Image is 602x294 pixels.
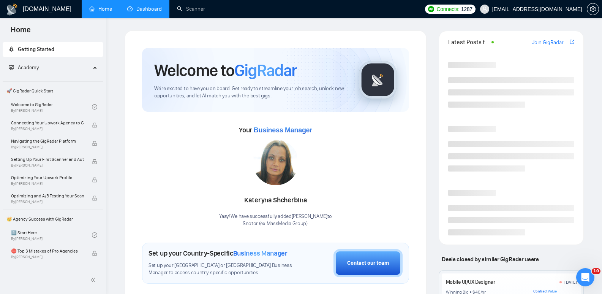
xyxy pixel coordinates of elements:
[233,249,288,257] span: Business Manager
[11,265,84,273] span: 🌚 Rookie Traps for New Agencies
[436,5,459,13] span: Connects:
[18,64,39,71] span: Academy
[92,159,97,164] span: lock
[333,249,403,277] button: Contact our team
[219,194,332,207] div: Kateryna Shcherbina
[6,3,18,16] img: logo
[90,276,98,284] span: double-left
[347,259,389,267] div: Contact our team
[564,279,577,285] div: [DATE]
[9,46,14,52] span: rocket
[92,232,97,238] span: check-circle
[11,200,84,204] span: By [PERSON_NAME]
[9,65,14,70] span: fund-projection-screen
[149,262,295,277] span: Set up your [GEOGRAPHIC_DATA] or [GEOGRAPHIC_DATA] Business Manager to access country-specific op...
[239,126,312,134] span: Your
[89,6,112,12] a: homeHome
[592,268,600,274] span: 10
[11,255,84,259] span: By [PERSON_NAME]
[92,251,97,256] span: lock
[92,141,97,146] span: lock
[219,213,332,227] div: Yaay! We have successfully added [PERSON_NAME] to
[11,156,84,163] span: Setting Up Your First Scanner and Auto-Bidder
[570,38,574,46] a: export
[154,85,347,100] span: We're excited to have you on board. Get ready to streamline your job search, unlock new opportuni...
[254,126,312,134] span: Business Manager
[448,37,489,47] span: Latest Posts from the GigRadar Community
[428,6,434,12] img: upwork-logo.png
[11,181,84,186] span: By [PERSON_NAME]
[587,6,599,12] a: setting
[18,46,54,52] span: Getting Started
[177,6,205,12] a: searchScanner
[3,211,103,227] span: 👑 Agency Success with GigRadar
[92,195,97,201] span: lock
[11,145,84,149] span: By [PERSON_NAME]
[3,83,103,99] span: 🚀 GigRadar Quick Start
[154,60,297,81] h1: Welcome to
[149,249,288,257] h1: Set up your Country-Specific
[11,192,84,200] span: Optimizing and A/B Testing Your Scanner for Better Results
[532,38,568,47] a: Join GigRadar Slack Community
[446,279,495,285] a: Mobile UI/UX Designer
[5,24,37,40] span: Home
[11,247,84,255] span: ⛔ Top 3 Mistakes of Pro Agencies
[92,104,97,110] span: check-circle
[234,60,297,81] span: GigRadar
[570,39,574,45] span: export
[219,220,332,227] p: Snotor (ex MassMedia Group) .
[482,6,487,12] span: user
[11,174,84,181] span: Optimizing Your Upwork Profile
[11,127,84,131] span: By [PERSON_NAME]
[253,140,299,185] img: 1706116680454-multi-23.jpg
[9,64,39,71] span: Academy
[127,6,162,12] a: dashboardDashboard
[439,253,542,266] span: Deals closed by similar GigRadar users
[461,5,472,13] span: 1287
[11,99,92,115] a: Welcome to GigRadarBy[PERSON_NAME]
[11,119,84,127] span: Connecting Your Upwork Agency to GigRadar
[359,61,397,99] img: gigradar-logo.png
[3,42,103,57] li: Getting Started
[11,163,84,168] span: By [PERSON_NAME]
[11,227,92,243] a: 1️⃣ Start HereBy[PERSON_NAME]
[576,268,594,286] iframe: Intercom live chat
[92,177,97,183] span: lock
[533,289,577,294] div: Contract Value
[92,122,97,128] span: lock
[587,3,599,15] button: setting
[11,137,84,145] span: Navigating the GigRadar Platform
